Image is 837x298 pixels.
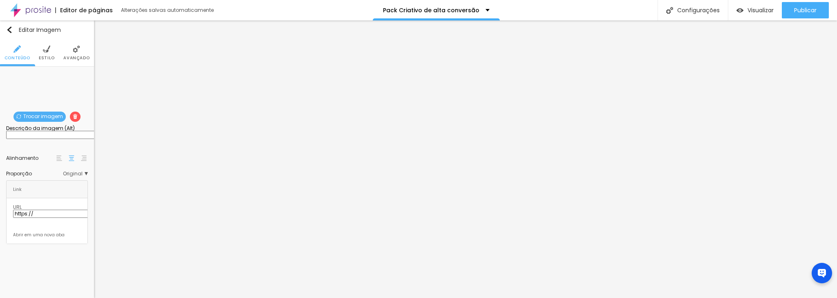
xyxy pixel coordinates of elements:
[94,20,837,298] iframe: Editor
[6,126,88,131] div: Descrição da imagem (Alt)
[7,181,87,198] div: Link
[69,155,74,161] img: paragraph-center-align.svg
[39,56,55,60] span: Estilo
[13,205,81,210] div: URL
[13,112,66,122] span: Trocar imagem
[63,171,88,176] span: Original
[73,114,78,119] img: Icone
[383,7,479,13] p: Pack Criativo de alta conversão
[6,171,63,176] div: Proporção
[55,7,113,13] div: Editor de páginas
[81,155,87,161] img: paragraph-right-align.svg
[6,27,13,33] img: Icone
[43,45,50,53] img: Icone
[747,7,774,13] span: Visualizar
[728,2,782,18] button: Visualizar
[794,7,817,13] span: Publicar
[73,45,80,53] img: Icone
[13,45,21,53] img: Icone
[56,155,62,161] img: paragraph-left-align.svg
[121,8,215,13] div: Alterações salvas automaticamente
[13,233,81,237] div: Abrir em uma nova aba
[16,114,21,119] img: Icone
[6,27,61,33] div: Editar Imagem
[782,2,829,18] button: Publicar
[736,7,743,14] img: view-1.svg
[6,156,55,161] div: Alinhamento
[63,56,90,60] span: Avançado
[13,228,17,232] img: Icone
[4,56,30,60] span: Conteúdo
[13,185,22,194] div: Link
[666,7,673,14] img: Icone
